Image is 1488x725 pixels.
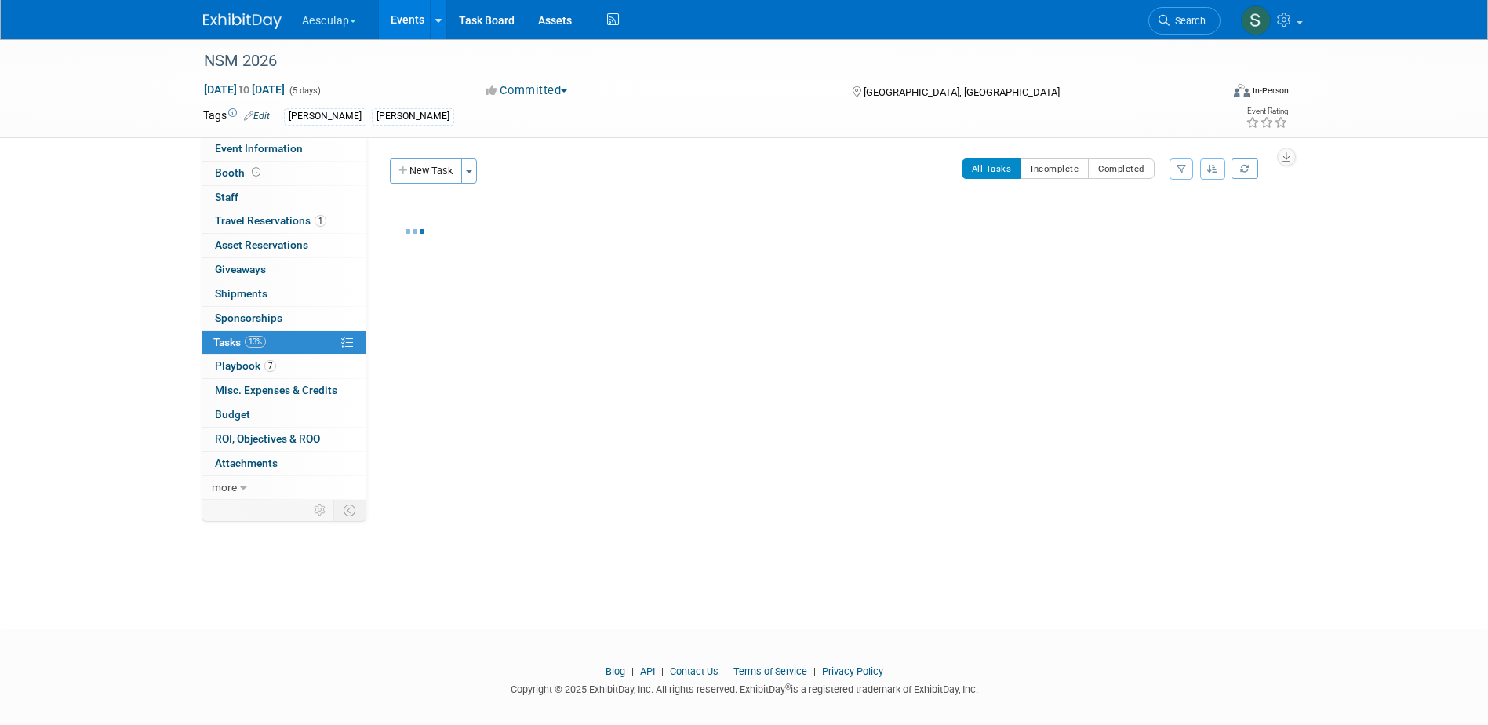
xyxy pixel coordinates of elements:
a: Refresh [1232,158,1258,179]
div: NSM 2026 [198,47,1197,75]
span: more [212,481,237,494]
a: Booth [202,162,366,185]
span: Attachments [215,457,278,469]
a: Budget [202,403,366,427]
a: Search [1148,7,1221,35]
span: Giveaways [215,263,266,275]
div: In-Person [1252,85,1289,97]
span: 1 [315,215,326,227]
img: ExhibitDay [203,13,282,29]
a: API [640,665,655,677]
span: Staff [215,191,238,203]
span: (5 days) [288,86,321,96]
a: Playbook7 [202,355,366,378]
a: Travel Reservations1 [202,209,366,233]
td: Personalize Event Tab Strip [307,500,334,520]
a: Edit [244,111,270,122]
a: Sponsorships [202,307,366,330]
button: Completed [1088,158,1155,179]
a: Terms of Service [733,665,807,677]
div: [PERSON_NAME] [284,108,366,125]
button: New Task [390,158,462,184]
span: Booth not reserved yet [249,166,264,178]
div: [PERSON_NAME] [372,108,454,125]
span: [DATE] [DATE] [203,82,286,97]
a: Asset Reservations [202,234,366,257]
td: Tags [203,107,270,126]
a: more [202,476,366,500]
span: ROI, Objectives & ROO [215,432,320,445]
a: Giveaways [202,258,366,282]
span: 13% [245,336,266,348]
a: Tasks13% [202,331,366,355]
td: Toggle Event Tabs [333,500,366,520]
button: Committed [480,82,573,99]
span: 7 [264,360,276,372]
span: Sponsorships [215,311,282,324]
span: Event Information [215,142,303,155]
span: Travel Reservations [215,214,326,227]
span: [GEOGRAPHIC_DATA], [GEOGRAPHIC_DATA] [864,86,1060,98]
a: ROI, Objectives & ROO [202,428,366,451]
a: Staff [202,186,366,209]
img: loading... [406,229,424,234]
span: Budget [215,408,250,421]
div: Event Rating [1246,107,1288,115]
sup: ® [785,683,791,691]
button: All Tasks [962,158,1022,179]
a: Contact Us [670,665,719,677]
a: Attachments [202,452,366,475]
button: Incomplete [1020,158,1089,179]
span: to [237,83,252,96]
span: Playbook [215,359,276,372]
span: | [721,665,731,677]
a: Event Information [202,137,366,161]
span: Shipments [215,287,267,300]
span: | [628,665,638,677]
a: Privacy Policy [822,665,883,677]
span: Booth [215,166,264,179]
div: Event Format [1128,82,1290,105]
img: Format-Inperson.png [1234,84,1250,97]
img: Sara Hurson [1241,5,1271,35]
span: Asset Reservations [215,239,308,251]
span: | [657,665,668,677]
span: Search [1170,15,1206,27]
a: Shipments [202,282,366,306]
span: Tasks [213,336,266,348]
span: Misc. Expenses & Credits [215,384,337,396]
a: Misc. Expenses & Credits [202,379,366,403]
a: Blog [606,665,625,677]
span: | [809,665,820,677]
